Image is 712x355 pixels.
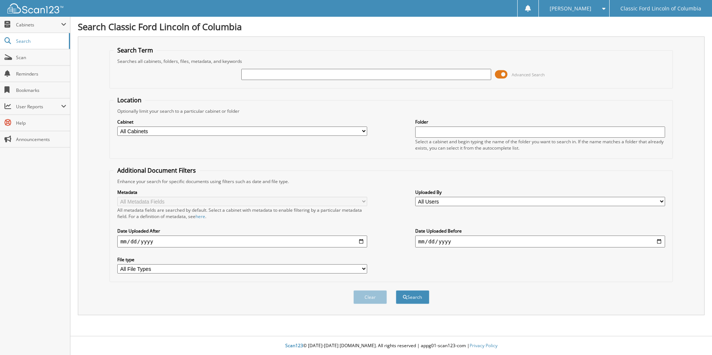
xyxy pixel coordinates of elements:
[114,108,669,114] div: Optionally limit your search to a particular cabinet or folder
[114,96,145,104] legend: Location
[415,236,665,247] input: end
[117,228,367,234] label: Date Uploaded After
[16,54,66,61] span: Scan
[117,256,367,263] label: File type
[16,38,65,44] span: Search
[415,228,665,234] label: Date Uploaded Before
[415,189,665,195] label: Uploaded By
[117,236,367,247] input: start
[415,138,665,151] div: Select a cabinet and begin typing the name of the folder you want to search in. If the name match...
[196,213,205,220] a: here
[114,46,157,54] legend: Search Term
[114,58,669,64] div: Searches all cabinets, folders, files, metadata, and keywords
[16,22,61,28] span: Cabinets
[114,178,669,185] div: Enhance your search for specific documents using filters such as date and file type.
[70,337,712,355] div: © [DATE]-[DATE] [DOMAIN_NAME]. All rights reserved | appg01-scan123-com |
[285,342,303,349] span: Scan123
[396,290,429,304] button: Search
[16,136,66,143] span: Announcements
[620,6,701,11] span: Classic Ford Lincoln of Columbia
[114,166,200,175] legend: Additional Document Filters
[117,119,367,125] label: Cabinet
[470,342,498,349] a: Privacy Policy
[78,20,705,33] h1: Search Classic Ford Lincoln of Columbia
[512,72,545,77] span: Advanced Search
[353,290,387,304] button: Clear
[16,71,66,77] span: Reminders
[415,119,665,125] label: Folder
[16,87,66,93] span: Bookmarks
[16,103,61,110] span: User Reports
[16,120,66,126] span: Help
[117,207,367,220] div: All metadata fields are searched by default. Select a cabinet with metadata to enable filtering b...
[7,3,63,13] img: scan123-logo-white.svg
[117,189,367,195] label: Metadata
[550,6,591,11] span: [PERSON_NAME]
